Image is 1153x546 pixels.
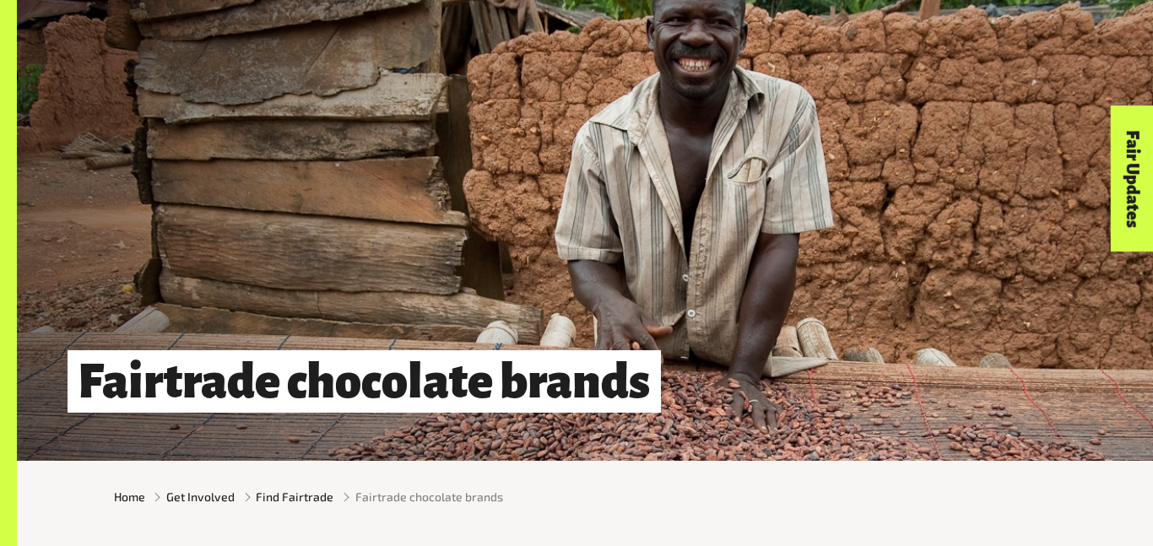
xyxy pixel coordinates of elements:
h1: Fairtrade chocolate brands [68,350,661,413]
a: Get Involved [166,488,235,505]
a: Find Fairtrade [256,488,333,505]
span: Fairtrade chocolate brands [355,488,503,505]
a: Home [114,488,145,505]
